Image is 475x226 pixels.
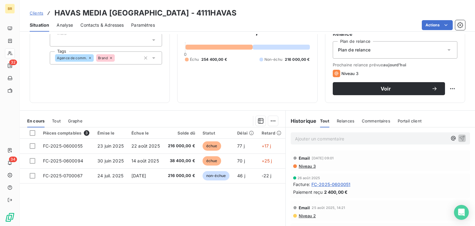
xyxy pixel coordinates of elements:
span: échue [203,156,221,166]
span: 3 [84,130,89,136]
span: +25 j [262,158,272,163]
span: Analyse [57,22,73,28]
span: Niveau 3 [298,164,316,169]
button: Voir [333,82,445,95]
h6: Historique [286,117,317,125]
span: 216 000,00 € [168,173,195,179]
h3: HAVAS MEDIA [GEOGRAPHIC_DATA] - 4111HAVAS [54,7,237,19]
span: Email [299,156,310,161]
span: Contacts & Adresses [80,22,124,28]
span: FC-2025-0600094 [43,158,83,163]
span: Niveau 2 [298,213,316,218]
span: [DATE] 09:01 [312,156,334,160]
span: -22 j [262,173,272,178]
span: 70 j [237,158,245,163]
span: Paiement reçu [293,189,323,195]
div: BR [5,4,15,14]
span: 46 j [237,173,245,178]
span: Niveau 3 [341,71,358,76]
span: Voir [340,86,431,91]
span: 216 000,00 € [168,143,195,149]
span: échue [203,141,221,151]
span: Plan de relance [338,47,370,53]
span: Tout [320,118,329,123]
span: 24 juil. 2025 [97,173,123,178]
span: 23 juin 2025 [97,143,124,148]
span: Graphe [68,118,83,123]
span: 0 [184,52,186,57]
div: Retard [262,131,282,135]
span: Clients [30,11,43,16]
span: Email [299,205,310,210]
span: aujourd’hui [383,62,406,67]
span: 254 400,00 € [201,57,227,62]
span: 30 juin 2025 [97,158,124,163]
span: 22 août 2025 [131,143,160,148]
div: Échue le [131,131,160,135]
input: Ajouter une valeur [55,37,60,43]
span: 77 j [237,143,245,148]
span: Brand [98,56,108,60]
span: En cours [27,118,45,123]
input: Ajouter une valeur [115,55,120,61]
div: Délai [237,131,254,135]
span: 216 000,00 € [285,57,310,62]
span: Non-échu [264,57,282,62]
div: Open Intercom Messenger [454,205,469,220]
span: FC-2025-0600051 [311,181,350,188]
div: Statut [203,131,230,135]
span: Portail client [398,118,422,123]
span: Commentaires [362,118,390,123]
span: 26 août 2025 [297,176,320,180]
div: Pièces comptables [43,130,90,136]
span: Prochaine relance prévue [333,62,457,67]
span: 38 400,00 € [168,158,195,164]
div: Émise le [97,131,124,135]
span: Facture : [293,181,310,188]
span: Situation [30,22,49,28]
span: Tout [52,118,61,123]
span: FC-2025-0600055 [43,143,83,148]
img: Logo LeanPay [5,212,15,222]
span: non-échue [203,171,229,180]
span: 32 [9,60,17,65]
span: 25 août 2025, 14:21 [312,206,345,210]
span: +17 j [262,143,271,148]
span: [DATE] [131,173,146,178]
span: Agence de comm. [57,56,87,60]
span: 2 400,00 € [324,189,348,195]
span: 14 août 2025 [131,158,159,163]
span: Paramètres [131,22,155,28]
a: Clients [30,10,43,16]
span: Échu [190,57,199,62]
span: 34 [9,157,17,162]
div: Solde dû [168,131,195,135]
span: FC-2025-0700067 [43,173,83,178]
span: Relances [337,118,354,123]
button: Actions [422,20,453,30]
